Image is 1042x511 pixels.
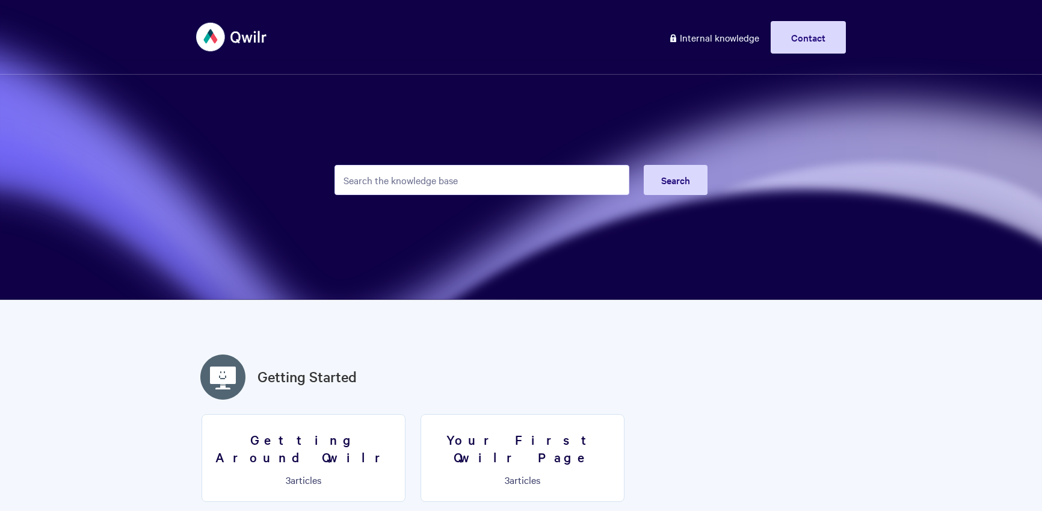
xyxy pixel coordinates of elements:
[661,173,690,187] span: Search
[196,14,268,60] img: Qwilr Help Center
[771,21,846,54] a: Contact
[428,474,617,485] p: articles
[334,165,629,195] input: Search the knowledge base
[209,474,398,485] p: articles
[421,414,624,502] a: Your First Qwilr Page 3articles
[202,414,405,502] a: Getting Around Qwilr 3articles
[209,431,398,465] h3: Getting Around Qwilr
[428,431,617,465] h3: Your First Qwilr Page
[505,473,510,486] span: 3
[644,165,708,195] button: Search
[659,21,768,54] a: Internal knowledge
[257,366,357,388] a: Getting Started
[286,473,291,486] span: 3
